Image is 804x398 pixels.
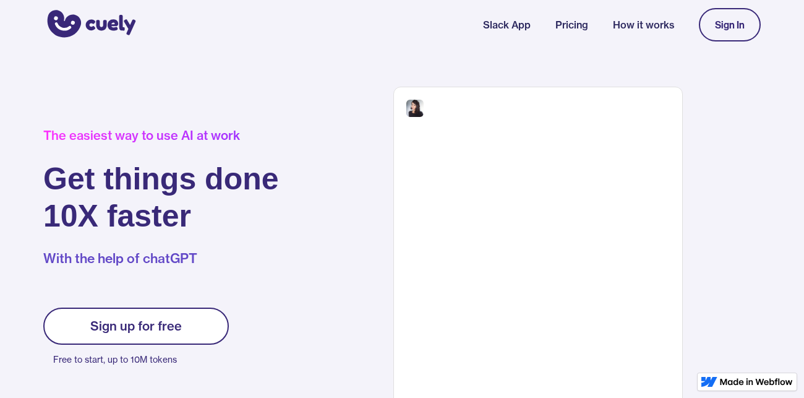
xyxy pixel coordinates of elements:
[613,17,674,32] a: How it works
[483,17,531,32] a: Slack App
[53,351,229,368] p: Free to start, up to 10M tokens
[43,2,136,48] a: home
[43,160,279,235] h1: Get things done 10X faster
[555,17,588,32] a: Pricing
[43,308,229,345] a: Sign up for free
[43,128,279,143] div: The easiest way to use AI at work
[699,8,761,41] a: Sign In
[90,319,182,334] div: Sign up for free
[715,19,745,30] div: Sign In
[720,378,793,386] img: Made in Webflow
[43,249,279,268] p: With the help of chatGPT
